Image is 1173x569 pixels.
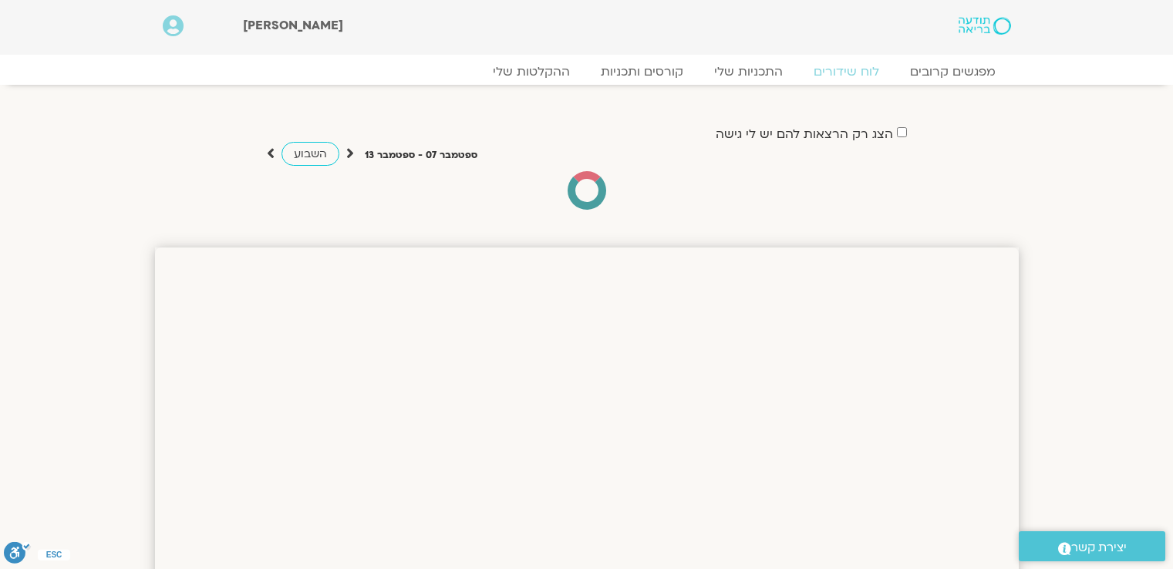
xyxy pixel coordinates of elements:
[699,64,798,79] a: התכניות שלי
[585,64,699,79] a: קורסים ותכניות
[243,17,343,34] span: [PERSON_NAME]
[365,147,477,163] p: ספטמבר 07 - ספטמבר 13
[1019,531,1165,561] a: יצירת קשר
[294,146,327,161] span: השבוע
[163,64,1011,79] nav: Menu
[1071,537,1127,558] span: יצירת קשר
[895,64,1011,79] a: מפגשים קרובים
[716,127,893,141] label: הצג רק הרצאות להם יש לי גישה
[281,142,339,166] a: השבוע
[798,64,895,79] a: לוח שידורים
[477,64,585,79] a: ההקלטות שלי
